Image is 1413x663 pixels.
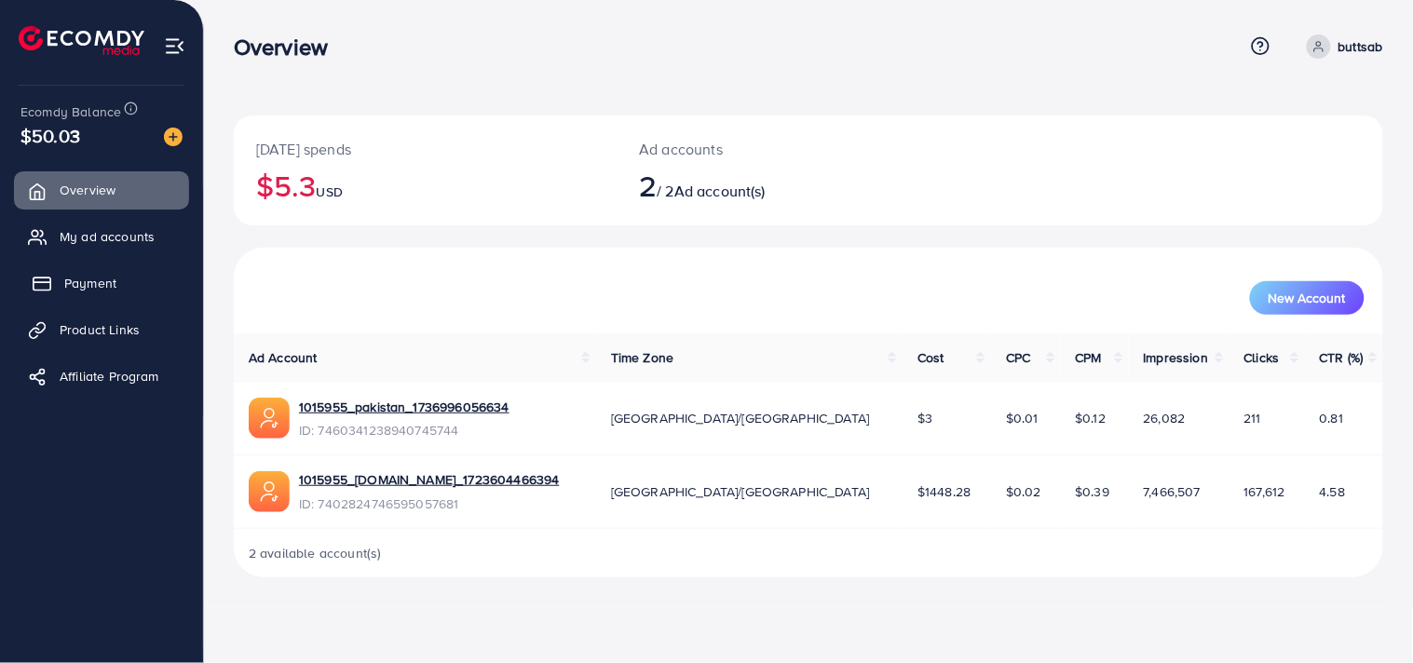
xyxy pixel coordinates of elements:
span: 7,466,507 [1144,482,1201,501]
span: CPM [1076,348,1102,367]
a: buttsab [1299,34,1383,59]
span: $0.39 [1076,482,1110,501]
span: Affiliate Program [60,367,159,386]
span: $0.12 [1076,409,1107,427]
span: ID: 7460341238940745744 [299,421,509,440]
a: My ad accounts [14,218,189,255]
a: Overview [14,171,189,209]
span: CPC [1006,348,1030,367]
a: 1015955_[DOMAIN_NAME]_1723604466394 [299,470,560,489]
p: [DATE] spends [256,138,594,160]
img: menu [164,35,185,57]
span: 167,612 [1244,482,1285,501]
a: Payment [14,264,189,302]
h2: / 2 [639,168,882,203]
span: Clicks [1244,348,1280,367]
a: Product Links [14,311,189,348]
span: Ad Account [249,348,318,367]
span: 2 available account(s) [249,544,382,562]
span: Overview [60,181,115,199]
span: $3 [917,409,932,427]
span: $1448.28 [917,482,971,501]
span: 26,082 [1144,409,1186,427]
span: 211 [1244,409,1261,427]
span: $0.02 [1006,482,1041,501]
span: [GEOGRAPHIC_DATA]/[GEOGRAPHIC_DATA] [611,482,870,501]
span: 2 [639,164,657,207]
span: USD [317,183,343,201]
span: 4.58 [1320,482,1346,501]
span: New Account [1269,291,1346,304]
span: Payment [64,274,116,292]
img: image [164,128,183,146]
span: Impression [1144,348,1209,367]
span: Product Links [60,320,140,339]
span: Ecomdy Balance [20,102,121,121]
button: New Account [1250,281,1365,315]
a: 1015955_pakistan_1736996056634 [299,398,509,416]
span: 0.81 [1320,409,1344,427]
span: Cost [917,348,944,367]
h3: Overview [234,34,343,61]
iframe: Chat [1334,579,1399,649]
span: $50.03 [20,122,80,149]
p: buttsab [1338,35,1383,58]
img: ic-ads-acc.e4c84228.svg [249,471,290,512]
span: My ad accounts [60,227,155,246]
span: ID: 7402824746595057681 [299,494,560,513]
a: Affiliate Program [14,358,189,395]
p: Ad accounts [639,138,882,160]
span: $0.01 [1006,409,1039,427]
span: Ad account(s) [674,181,766,201]
img: ic-ads-acc.e4c84228.svg [249,398,290,439]
img: logo [19,26,144,55]
span: [GEOGRAPHIC_DATA]/[GEOGRAPHIC_DATA] [611,409,870,427]
span: CTR (%) [1320,348,1364,367]
span: Time Zone [611,348,673,367]
h2: $5.3 [256,168,594,203]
